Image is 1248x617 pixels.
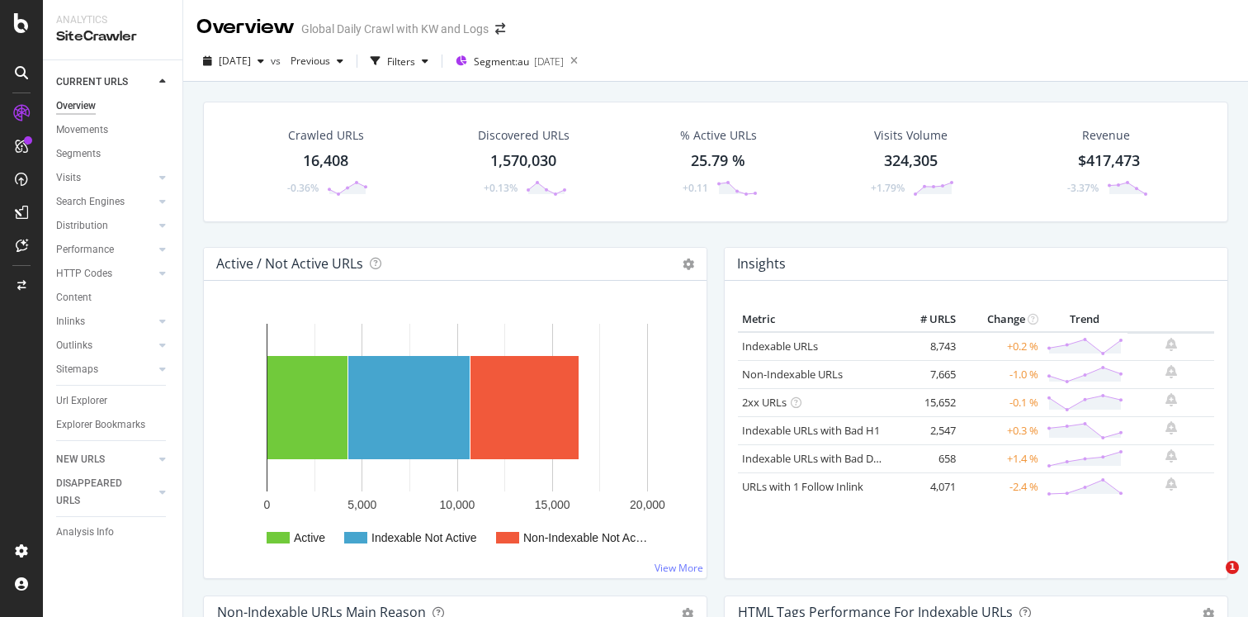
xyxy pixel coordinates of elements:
[737,253,786,275] h4: Insights
[56,313,154,330] a: Inlinks
[56,169,81,187] div: Visits
[960,444,1042,472] td: +1.4 %
[301,21,489,37] div: Global Daily Crawl with KW and Logs
[894,388,960,416] td: 15,652
[742,479,863,494] a: URLs with 1 Follow Inlink
[284,54,330,68] span: Previous
[1078,150,1140,170] span: $417,473
[1042,307,1127,332] th: Trend
[56,265,154,282] a: HTTP Codes
[56,524,114,541] div: Analysis Info
[288,127,364,144] div: Crawled URLs
[490,150,556,172] div: 1,570,030
[217,307,693,565] svg: A chart.
[960,472,1042,501] td: -2.4 %
[196,48,271,74] button: [DATE]
[371,531,477,544] text: Indexable Not Active
[495,23,505,35] div: arrow-right-arrow-left
[56,337,92,354] div: Outlinks
[742,423,880,438] a: Indexable URLs with Bad H1
[894,332,960,361] td: 8,743
[56,524,171,541] a: Analysis Info
[56,289,171,306] a: Content
[894,307,960,332] th: # URLS
[742,339,818,354] a: Indexable URLs
[871,181,905,195] div: +1.79%
[523,531,647,544] text: Non-Indexable Not Ac…
[56,337,154,354] a: Outlinks
[680,127,757,144] div: % Active URLs
[56,74,154,91] a: CURRENT URLS
[56,169,154,187] a: Visits
[287,181,319,195] div: -0.36%
[1226,561,1239,574] span: 1
[284,48,350,74] button: Previous
[691,150,745,172] div: 25.79 %
[56,265,112,282] div: HTTP Codes
[1165,338,1177,351] div: bell-plus
[683,181,708,195] div: +0.11
[56,13,169,27] div: Analytics
[742,451,922,466] a: Indexable URLs with Bad Description
[56,416,145,434] div: Explorer Bookmarks
[1165,421,1177,434] div: bell-plus
[56,392,107,410] div: Url Explorer
[56,451,154,468] a: NEW URLS
[364,48,435,74] button: Filters
[56,145,101,163] div: Segments
[56,97,171,115] a: Overview
[960,332,1042,361] td: +0.2 %
[738,307,894,332] th: Metric
[440,498,475,511] text: 10,000
[1082,127,1130,144] span: Revenue
[1165,365,1177,378] div: bell-plus
[56,475,139,510] div: DISAPPEARED URLS
[1067,181,1099,195] div: -3.37%
[742,395,787,410] a: 2xx URLs
[56,361,98,378] div: Sitemaps
[294,531,325,544] text: Active
[56,74,128,91] div: CURRENT URLS
[534,55,564,69] div: [DATE]
[484,181,518,195] div: +0.13%
[478,127,570,144] div: Discovered URLs
[56,193,125,211] div: Search Engines
[1192,561,1231,600] iframe: Intercom live chat
[56,217,154,235] a: Distribution
[56,289,92,306] div: Content
[56,241,154,259] a: Performance
[894,472,960,501] td: 4,071
[271,54,284,68] span: vs
[56,361,154,378] a: Sitemaps
[56,313,85,330] div: Inlinks
[960,388,1042,416] td: -0.1 %
[56,451,105,468] div: NEW URLS
[630,498,665,511] text: 20,000
[56,121,108,139] div: Movements
[960,360,1042,388] td: -1.0 %
[216,253,363,275] h4: Active / Not Active URLs
[449,48,564,74] button: Segment:au[DATE]
[264,498,271,511] text: 0
[1165,477,1177,491] div: bell-plus
[894,444,960,472] td: 658
[196,13,295,41] div: Overview
[742,367,843,382] a: Non-Indexable URLs
[894,360,960,388] td: 7,665
[56,193,154,211] a: Search Engines
[303,150,348,172] div: 16,408
[474,55,529,69] span: Segment: au
[1165,393,1177,406] div: bell-plus
[56,392,171,410] a: Url Explorer
[56,145,171,163] a: Segments
[535,498,570,511] text: 15,000
[56,121,171,139] a: Movements
[960,307,1042,332] th: Change
[960,416,1042,444] td: +0.3 %
[56,416,171,434] a: Explorer Bookmarks
[874,127,948,144] div: Visits Volume
[219,54,251,68] span: 2025 Sep. 2nd
[1165,449,1177,463] div: bell-plus
[56,217,108,235] div: Distribution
